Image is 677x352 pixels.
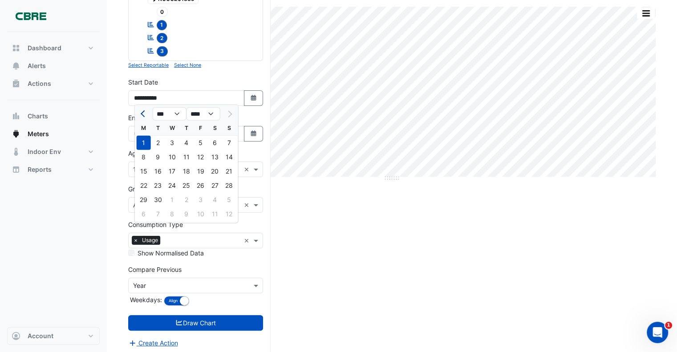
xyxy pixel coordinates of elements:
div: Tuesday, September 30, 2025 [151,193,165,207]
div: Sunday, September 14, 2025 [222,150,236,164]
span: 0 [157,7,168,17]
div: 23 [151,178,165,193]
span: Clear [244,236,251,245]
span: Account [28,332,53,340]
div: Friday, September 5, 2025 [194,136,208,150]
span: Actions [28,79,51,88]
div: Thursday, September 11, 2025 [179,150,194,164]
div: Thursday, September 25, 2025 [179,178,194,193]
button: Meters [7,125,100,143]
span: Clear [244,165,251,174]
app-icon: Alerts [12,61,20,70]
div: 15 [137,164,151,178]
div: 24 [165,178,179,193]
button: Alerts [7,57,100,75]
iframe: Intercom live chat [647,322,668,343]
div: Monday, September 15, 2025 [137,164,151,178]
div: 8 [137,150,151,164]
div: Tuesday, September 16, 2025 [151,164,165,178]
div: S [222,121,236,135]
div: 6 [208,136,222,150]
div: 10 [165,150,179,164]
span: Indoor Env [28,147,61,156]
div: Sunday, September 21, 2025 [222,164,236,178]
div: Sunday, September 28, 2025 [222,178,236,193]
app-icon: Actions [12,79,20,88]
div: Friday, September 19, 2025 [194,164,208,178]
div: 5 [194,136,208,150]
div: 27 [208,178,222,193]
div: Thursday, September 4, 2025 [179,136,194,150]
img: Company Logo [11,7,51,25]
div: 17 [165,164,179,178]
button: Select Reportable [128,61,169,69]
div: Monday, September 29, 2025 [137,193,151,207]
span: 2 [157,33,168,43]
span: Charts [28,112,48,121]
div: 25 [179,178,194,193]
div: 9 [151,150,165,164]
app-icon: Meters [12,129,20,138]
button: Previous month [138,107,149,121]
div: Monday, September 8, 2025 [137,150,151,164]
button: Account [7,327,100,345]
button: Actions [7,75,100,93]
fa-icon: Select Date [250,94,258,102]
span: 3 [157,46,168,57]
span: Clear [244,200,251,210]
div: Friday, September 12, 2025 [194,150,208,164]
button: Draw Chart [128,315,263,331]
div: 2 [151,136,165,150]
span: Alerts [28,61,46,70]
div: Wednesday, September 24, 2025 [165,178,179,193]
fa-icon: Reportable [147,47,155,54]
div: 21 [222,164,236,178]
div: T [151,121,165,135]
div: Friday, September 26, 2025 [194,178,208,193]
div: 29 [137,193,151,207]
button: Charts [7,107,100,125]
div: 4 [179,136,194,150]
div: 11 [179,150,194,164]
div: S [208,121,222,135]
select: Select year [186,107,220,121]
div: 26 [194,178,208,193]
div: 19 [194,164,208,178]
div: M [137,121,151,135]
label: End Date [128,113,155,122]
div: Wednesday, September 3, 2025 [165,136,179,150]
label: Show Normalised Data [138,248,204,258]
small: Select Reportable [128,62,169,68]
span: Reports [28,165,52,174]
button: Select None [174,61,201,69]
span: 1 [665,322,672,329]
button: More Options [637,8,655,19]
small: Select None [174,62,201,68]
div: 3 [165,136,179,150]
div: Saturday, September 13, 2025 [208,150,222,164]
div: Monday, September 1, 2025 [137,136,151,150]
div: T [179,121,194,135]
div: Thursday, September 18, 2025 [179,164,194,178]
fa-icon: Select Date [250,130,258,138]
div: Tuesday, September 2, 2025 [151,136,165,150]
span: Meters [28,129,49,138]
div: 7 [222,136,236,150]
label: Aggregate Period [128,149,180,158]
app-icon: Reports [12,165,20,174]
div: 22 [137,178,151,193]
div: 1 [137,136,151,150]
div: 16 [151,164,165,178]
span: 1 [157,20,167,30]
label: Consumption Type [128,220,183,229]
label: Compare Previous [128,265,182,274]
span: Dashboard [28,44,61,53]
app-icon: Charts [12,112,20,121]
div: Saturday, September 27, 2025 [208,178,222,193]
div: Wednesday, September 10, 2025 [165,150,179,164]
div: 20 [208,164,222,178]
div: 12 [194,150,208,164]
fa-icon: Reportable [147,34,155,41]
div: Sunday, September 7, 2025 [222,136,236,150]
button: Create Action [128,338,178,348]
